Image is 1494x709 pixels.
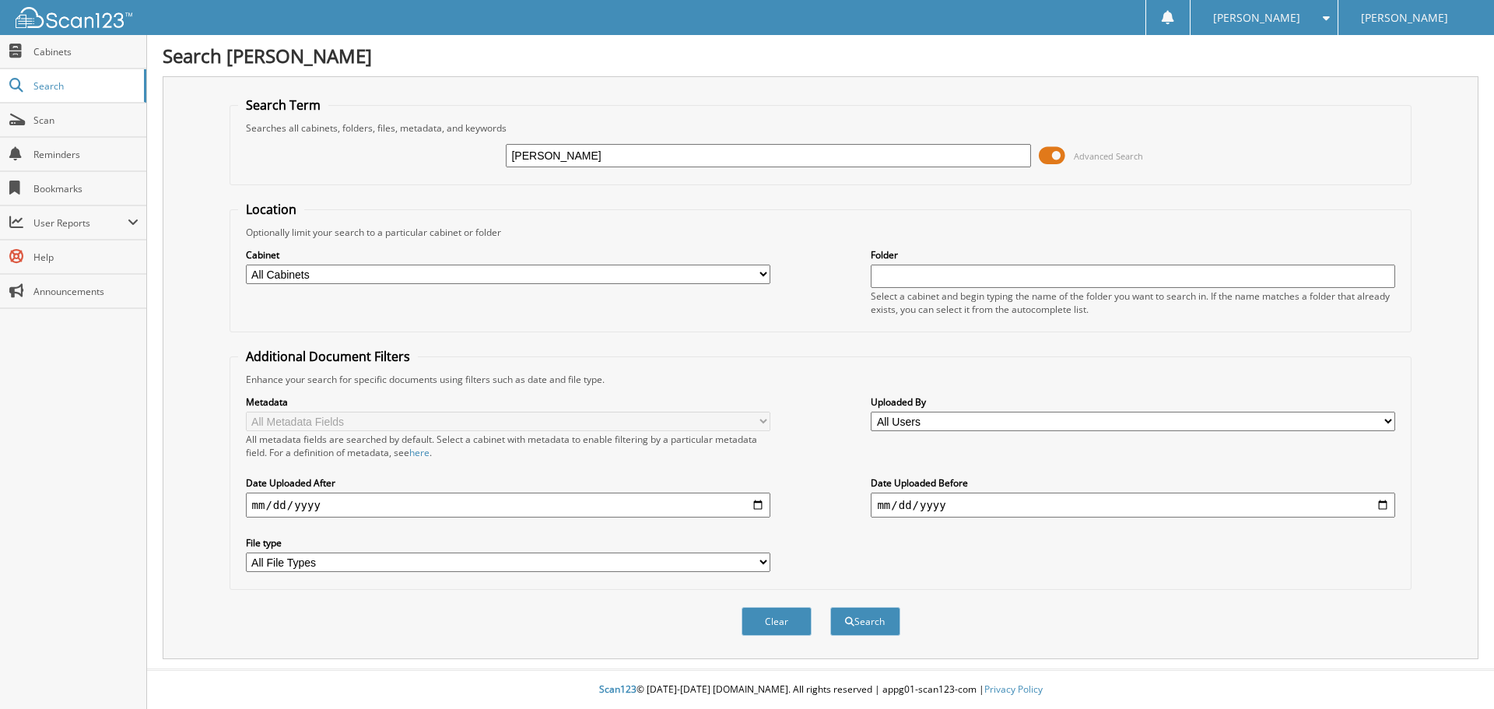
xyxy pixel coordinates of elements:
div: Optionally limit your search to a particular cabinet or folder [238,226,1404,239]
div: Enhance your search for specific documents using filters such as date and file type. [238,373,1404,386]
h1: Search [PERSON_NAME] [163,43,1478,68]
label: Date Uploaded Before [871,476,1395,490]
label: Metadata [246,395,770,409]
div: © [DATE]-[DATE] [DOMAIN_NAME]. All rights reserved | appg01-scan123-com | [147,671,1494,709]
label: Uploaded By [871,395,1395,409]
div: All metadata fields are searched by default. Select a cabinet with metadata to enable filtering b... [246,433,770,459]
legend: Additional Document Filters [238,348,418,365]
span: Help [33,251,139,264]
iframe: Chat Widget [1416,634,1494,709]
span: Reminders [33,148,139,161]
span: [PERSON_NAME] [1361,13,1448,23]
span: Scan [33,114,139,127]
legend: Search Term [238,97,328,114]
div: Searches all cabinets, folders, files, metadata, and keywords [238,121,1404,135]
img: scan123-logo-white.svg [16,7,132,28]
label: Cabinet [246,248,770,261]
button: Search [830,607,900,636]
span: Bookmarks [33,182,139,195]
label: File type [246,536,770,549]
div: Select a cabinet and begin typing the name of the folder you want to search in. If the name match... [871,290,1395,316]
span: Advanced Search [1074,150,1143,162]
input: start [246,493,770,518]
span: Cabinets [33,45,139,58]
span: Announcements [33,285,139,298]
input: end [871,493,1395,518]
label: Folder [871,248,1395,261]
span: User Reports [33,216,128,230]
button: Clear [742,607,812,636]
span: Scan123 [599,683,637,696]
legend: Location [238,201,304,218]
a: here [409,446,430,459]
span: [PERSON_NAME] [1213,13,1300,23]
label: Date Uploaded After [246,476,770,490]
span: Search [33,79,136,93]
a: Privacy Policy [984,683,1043,696]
